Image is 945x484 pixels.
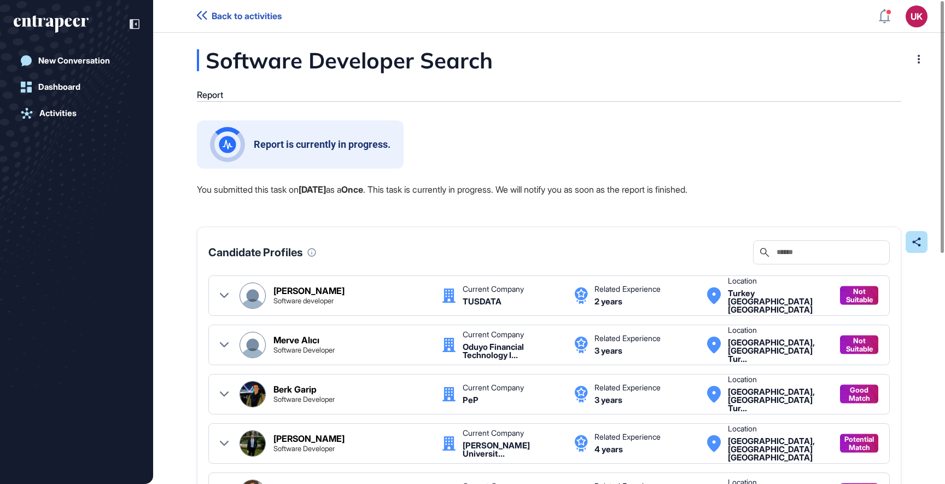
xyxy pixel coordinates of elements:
[197,182,901,197] p: You submitted this task on as a . This task is currently in progress. We will notify you as soon ...
[273,347,335,354] div: Software Developer
[463,441,564,458] div: Izmir Katip Celebi University Technology Transfer Office Inc.
[728,376,757,383] div: Location
[299,184,326,195] strong: [DATE]
[728,277,757,285] div: Location
[14,50,139,72] a: New Conversation
[463,396,479,404] div: PeP
[197,90,223,100] div: Report
[273,286,345,295] div: [PERSON_NAME]
[594,396,622,404] div: 3 years
[14,15,89,33] div: entrapeer-logo
[906,5,927,27] button: UK
[728,437,829,462] div: Izmir, Turkey Turkey
[728,326,757,334] div: Location
[197,49,602,71] div: Software Developer Search
[273,434,345,443] div: [PERSON_NAME]
[212,11,282,21] span: Back to activities
[844,435,874,452] span: Potential Match
[845,287,873,304] span: Not Suitable
[845,337,873,353] span: Not Suitable
[273,336,319,344] div: Merve Alıcı
[38,82,80,92] div: Dashboard
[240,431,265,456] img: Murat Kondu
[38,56,110,66] div: New Conversation
[240,332,265,358] img: Merve Alıcı
[594,445,623,453] div: 4 years
[728,425,757,433] div: Location
[273,385,317,394] div: Berk Garip
[208,247,303,258] span: Candidate Profiles
[728,338,829,363] div: Istanbul, Turkey Turkey
[463,297,501,306] div: TUSDATA
[594,335,661,342] div: Related Experience
[254,140,390,149] div: Report is currently in progress.
[14,76,139,98] a: Dashboard
[219,136,236,153] img: pulse
[594,347,622,355] div: 3 years
[273,445,335,452] div: Software Developer
[197,11,282,21] a: Back to activities
[594,433,661,441] div: Related Experience
[39,108,77,118] div: Activities
[341,184,363,195] strong: Once
[273,297,334,304] div: Software developer
[728,289,829,314] div: Turkey Turkey Turkey
[594,384,661,391] div: Related Experience
[463,331,524,338] div: Current Company
[463,285,524,293] div: Current Company
[594,297,622,306] div: 2 years
[728,388,829,412] div: Istanbul, Turkey Turkey
[594,285,661,293] div: Related Experience
[463,343,564,359] div: Oduyo Financial Technology Inc.
[14,102,139,124] a: Activities
[240,382,265,407] img: Berk Garip
[273,396,335,403] div: Software Developer
[845,386,873,402] span: Good Match
[463,384,524,391] div: Current Company
[463,429,524,437] div: Current Company
[240,283,265,308] img: Duygu Çelik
